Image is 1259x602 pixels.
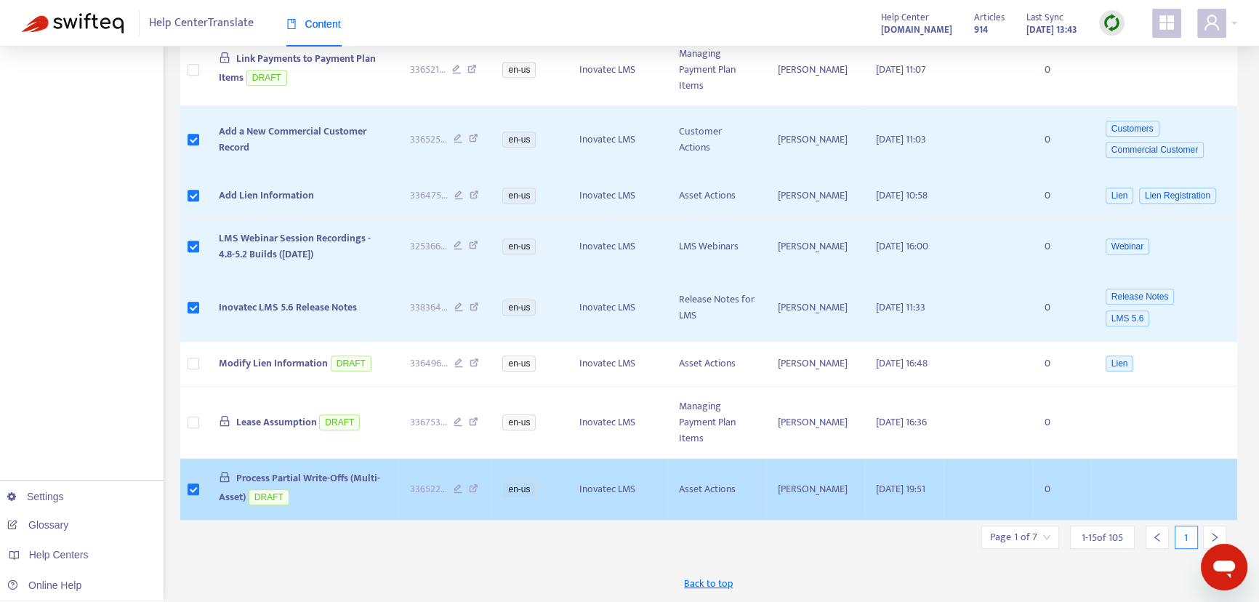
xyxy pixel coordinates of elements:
[1033,387,1091,459] td: 0
[667,387,766,459] td: Managing Payment Plan Items
[219,123,366,156] span: Add a New Commercial Customer Record
[881,22,952,38] strong: [DOMAIN_NAME]
[568,173,667,219] td: Inovatec LMS
[1033,34,1091,106] td: 0
[410,300,448,316] span: 338364 ...
[502,188,536,204] span: en-us
[1158,14,1175,31] span: appstore
[881,9,929,25] span: Help Center
[219,355,328,372] span: Modify Lien Information
[286,19,297,29] span: book
[410,62,446,78] span: 336521 ...
[667,342,766,388] td: Asset Actions
[502,238,536,254] span: en-us
[219,470,380,505] span: Process Partial Write-Offs (Multi-Asset)
[410,188,448,204] span: 336475 ...
[568,219,667,275] td: Inovatec LMS
[974,9,1005,25] span: Articles
[410,132,447,148] span: 336525 ...
[766,342,865,388] td: [PERSON_NAME]
[667,106,766,173] td: Customer Actions
[766,106,865,173] td: [PERSON_NAME]
[876,481,925,497] span: [DATE] 19:51
[1203,14,1220,31] span: user
[410,356,448,372] span: 336496 ...
[410,481,447,497] span: 336522 ...
[1106,142,1204,158] span: Commercial Customer
[286,18,341,30] span: Content
[1033,459,1091,521] td: 0
[876,299,925,316] span: [DATE] 11:33
[319,414,360,430] span: DRAFT
[766,34,865,106] td: [PERSON_NAME]
[1033,219,1091,275] td: 0
[1033,106,1091,173] td: 0
[410,414,447,430] span: 336753 ...
[667,34,766,106] td: Managing Payment Plan Items
[1152,532,1162,542] span: left
[236,414,317,430] span: Lease Assumption
[502,300,536,316] span: en-us
[1026,9,1063,25] span: Last Sync
[149,9,254,37] span: Help Center Translate
[1082,530,1123,545] span: 1 - 15 of 105
[876,61,926,78] span: [DATE] 11:07
[1106,310,1150,326] span: LMS 5.6
[1106,289,1175,305] span: Release Notes
[1106,356,1134,372] span: Lien
[219,471,230,483] span: lock
[219,415,230,427] span: lock
[568,275,667,342] td: Inovatec LMS
[568,342,667,388] td: Inovatec LMS
[331,356,371,372] span: DRAFT
[568,34,667,106] td: Inovatec LMS
[502,481,536,497] span: en-us
[29,549,89,561] span: Help Centers
[876,238,928,254] span: [DATE] 16:00
[1103,14,1121,32] img: sync.dc5367851b00ba804db3.png
[876,187,928,204] span: [DATE] 10:58
[1175,526,1198,549] div: 1
[249,489,289,505] span: DRAFT
[876,355,928,372] span: [DATE] 16:48
[1201,544,1247,590] iframe: Button to launch messaging window
[667,173,766,219] td: Asset Actions
[881,21,952,38] a: [DOMAIN_NAME]
[246,70,287,86] span: DRAFT
[1033,173,1091,219] td: 0
[876,131,926,148] span: [DATE] 11:03
[502,132,536,148] span: en-us
[766,387,865,459] td: [PERSON_NAME]
[667,219,766,275] td: LMS Webinars
[502,414,536,430] span: en-us
[766,275,865,342] td: [PERSON_NAME]
[568,106,667,173] td: Inovatec LMS
[876,414,927,430] span: [DATE] 16:36
[766,459,865,521] td: [PERSON_NAME]
[219,230,371,262] span: LMS Webinar Session Recordings - 4.8-5.2 Builds ([DATE])
[974,22,988,38] strong: 914
[7,519,68,531] a: Glossary
[502,62,536,78] span: en-us
[1106,238,1149,254] span: Webinar
[7,491,64,502] a: Settings
[410,238,447,254] span: 325366 ...
[219,187,314,204] span: Add Lien Information
[1210,532,1220,542] span: right
[219,299,357,316] span: Inovatec LMS 5.6 Release Notes
[1033,342,1091,388] td: 0
[568,387,667,459] td: Inovatec LMS
[684,576,733,591] span: Back to top
[1106,188,1134,204] span: Lien
[766,173,865,219] td: [PERSON_NAME]
[766,219,865,275] td: [PERSON_NAME]
[1106,121,1159,137] span: Customers
[22,13,124,33] img: Swifteq
[7,579,81,591] a: Online Help
[1139,188,1216,204] span: Lien Registration
[1026,22,1077,38] strong: [DATE] 13:43
[667,459,766,521] td: Asset Actions
[1033,275,1091,342] td: 0
[568,459,667,521] td: Inovatec LMS
[219,52,230,63] span: lock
